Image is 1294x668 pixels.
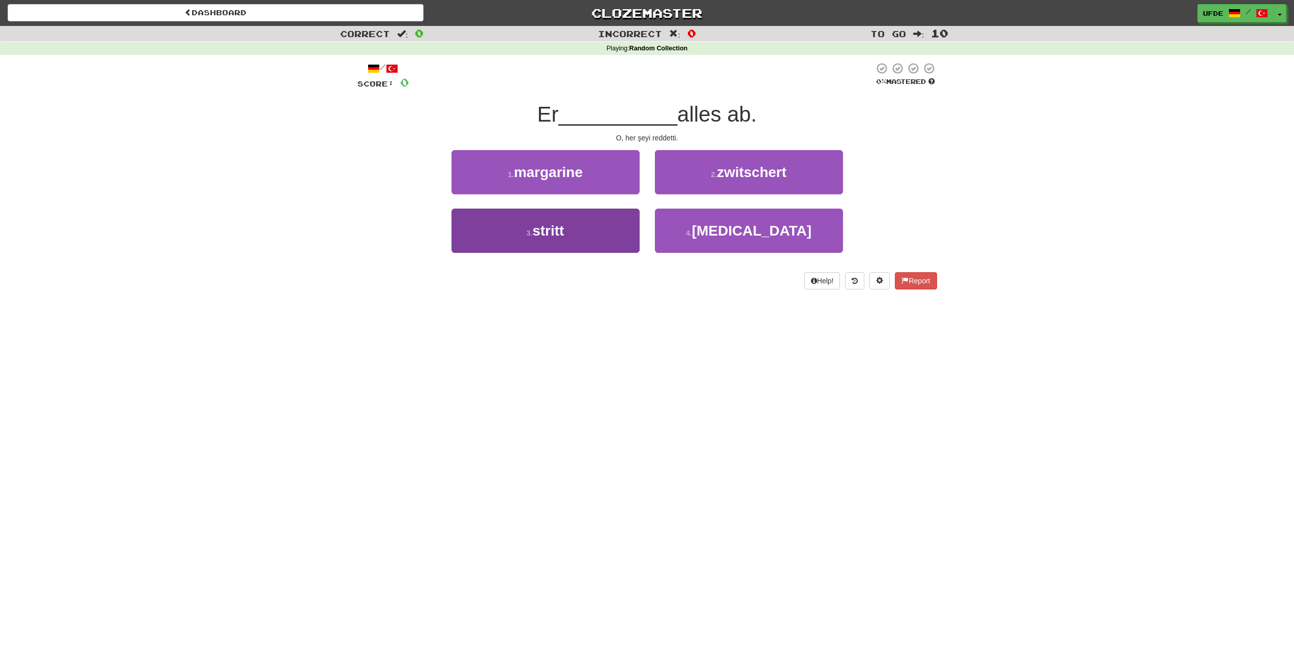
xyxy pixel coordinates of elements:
[931,27,948,39] span: 10
[895,272,937,289] button: Report
[876,77,886,85] span: 0 %
[687,27,696,39] span: 0
[537,102,558,126] span: Er
[357,133,937,143] div: O, her şeyi reddetti.
[655,209,843,253] button: 4.[MEDICAL_DATA]
[1203,9,1223,18] span: ufde
[514,164,583,180] span: margarine
[357,79,394,88] span: Score:
[845,272,864,289] button: Round history (alt+y)
[452,209,640,253] button: 3.stritt
[874,77,937,86] div: Mastered
[415,27,424,39] span: 0
[598,28,662,39] span: Incorrect
[870,28,906,39] span: To go
[357,62,409,75] div: /
[804,272,840,289] button: Help!
[452,150,640,194] button: 1.margarine
[508,170,514,179] small: 1 .
[711,170,717,179] small: 2 .
[558,102,677,126] span: __________
[400,76,409,89] span: 0
[677,102,757,126] span: alles ab.
[629,45,688,52] strong: Random Collection
[686,229,692,237] small: 4 .
[655,150,843,194] button: 2.zwitschert
[1246,8,1251,15] span: /
[1197,4,1274,22] a: ufde /
[532,223,564,239] span: stritt
[439,4,855,22] a: Clozemaster
[717,164,787,180] span: zwitschert
[913,30,924,38] span: :
[397,30,408,38] span: :
[340,28,390,39] span: Correct
[669,30,680,38] span: :
[527,229,533,237] small: 3 .
[692,223,811,239] span: [MEDICAL_DATA]
[8,4,424,21] a: Dashboard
